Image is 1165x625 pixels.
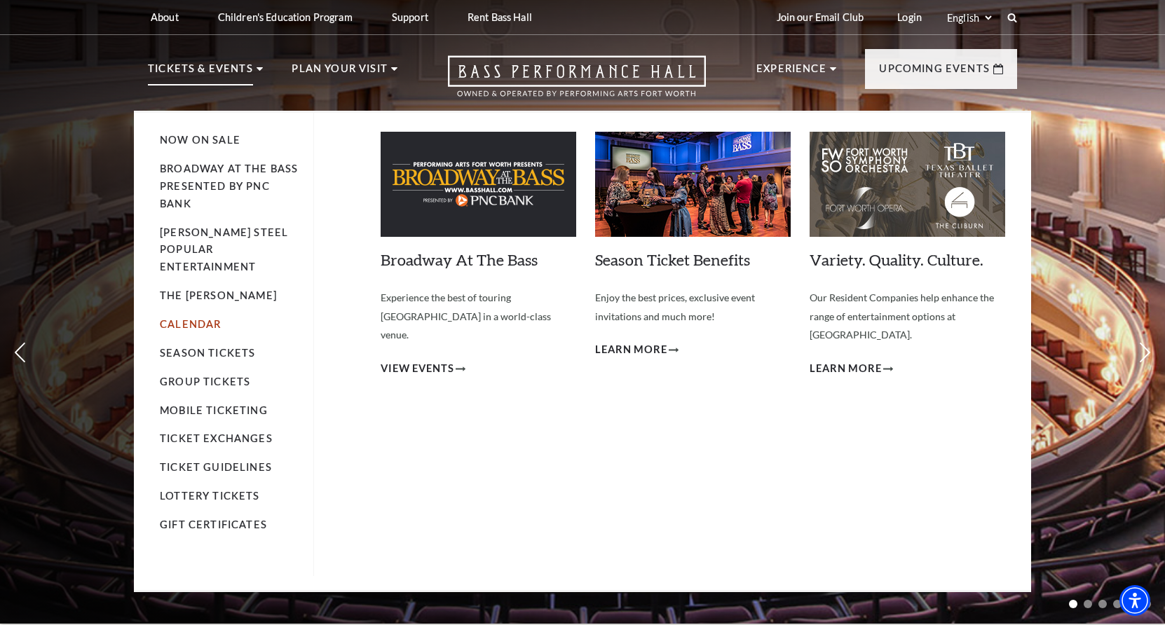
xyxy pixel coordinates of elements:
a: Season Ticket Benefits [595,250,750,269]
p: Plan Your Visit [292,60,388,85]
a: Lottery Tickets [160,490,260,502]
a: Group Tickets [160,376,250,387]
a: Gift Certificates [160,518,267,530]
a: Broadway At The Bass [381,250,538,269]
a: [PERSON_NAME] Steel Popular Entertainment [160,226,288,273]
a: Variety. Quality. Culture. [810,250,983,269]
p: Rent Bass Hall [468,11,532,23]
p: Tickets & Events [148,60,253,85]
a: The [PERSON_NAME] [160,289,277,301]
span: View Events [381,360,454,378]
a: Open this option [397,55,756,111]
p: Support [392,11,428,23]
a: Learn More Season Ticket Benefits [595,341,679,359]
div: Accessibility Menu [1119,585,1150,616]
p: Children's Education Program [218,11,353,23]
p: Upcoming Events [879,60,990,85]
a: Broadway At The Bass presented by PNC Bank [160,163,298,210]
a: Ticket Exchanges [160,432,273,444]
span: Learn More [595,341,667,359]
a: Mobile Ticketing [160,404,268,416]
img: Season Ticket Benefits [595,132,791,237]
p: Enjoy the best prices, exclusive event invitations and much more! [595,289,791,326]
p: Experience the best of touring [GEOGRAPHIC_DATA] in a world-class venue. [381,289,576,345]
a: Now On Sale [160,134,240,146]
p: About [151,11,179,23]
p: Our Resident Companies help enhance the range of entertainment options at [GEOGRAPHIC_DATA]. [810,289,1005,345]
p: Experience [756,60,826,85]
img: Broadway At The Bass [381,132,576,237]
a: Ticket Guidelines [160,461,272,473]
a: Season Tickets [160,347,255,359]
img: Variety. Quality. Culture. [810,132,1005,237]
a: Calendar [160,318,221,330]
span: Learn More [810,360,882,378]
select: Select: [944,11,994,25]
a: Learn More Variety. Quality. Culture. [810,360,893,378]
a: View Events [381,360,465,378]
